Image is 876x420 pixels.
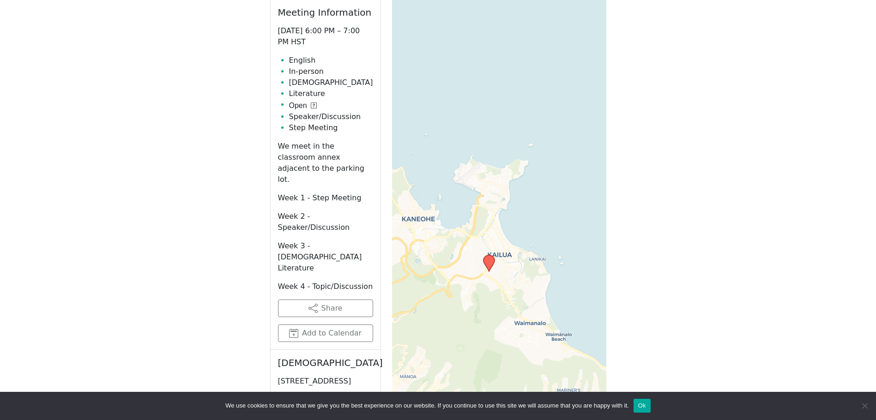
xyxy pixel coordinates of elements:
[278,25,373,48] p: [DATE] 6:00 PM – 7:00 PM HST
[289,55,373,66] li: English
[289,111,373,122] li: Speaker/Discussion
[278,240,373,274] p: Week 3 - [DEMOGRAPHIC_DATA] Literature
[289,122,373,133] li: Step Meeting
[289,66,373,77] li: In-person
[278,376,373,387] p: [STREET_ADDRESS]
[289,88,373,99] li: Literature
[278,141,373,185] p: We meet in the classroom annex adjacent to the parking lot.
[289,77,373,88] li: [DEMOGRAPHIC_DATA]
[278,7,373,18] h2: Meeting Information
[634,399,651,413] button: Ok
[278,281,373,292] p: Week 4 - Topic/Discussion
[278,324,373,342] button: Add to Calendar
[289,100,317,111] button: Open
[278,357,373,368] h2: [DEMOGRAPHIC_DATA]
[278,211,373,233] p: Week 2 - Speaker/Discussion
[278,192,373,204] p: Week 1 - Step Meeting
[289,100,307,111] span: Open
[278,300,373,317] button: Share
[860,401,869,410] span: No
[225,401,628,410] span: We use cookies to ensure that we give you the best experience on our website. If you continue to ...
